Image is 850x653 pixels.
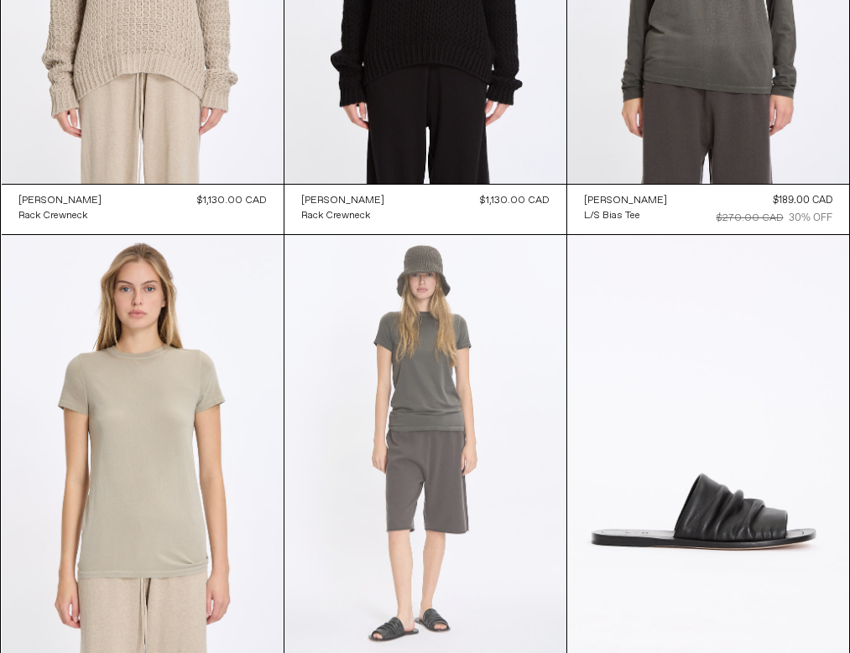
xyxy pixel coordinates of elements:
div: $270.00 CAD [717,211,784,226]
div: [PERSON_NAME] [301,194,384,208]
a: L/S Bias Tee [584,208,667,223]
div: $1,130.00 CAD [197,193,267,208]
a: [PERSON_NAME] [18,193,102,208]
a: [PERSON_NAME] [301,193,384,208]
div: Rack Crewneck [301,209,370,223]
div: L/S Bias Tee [584,209,640,223]
div: $1,130.00 CAD [480,193,550,208]
a: Rack Crewneck [301,208,384,223]
a: Rack Crewneck [18,208,102,223]
div: $189.00 CAD [773,193,832,208]
div: [PERSON_NAME] [584,194,667,208]
div: Rack Crewneck [18,209,87,223]
a: [PERSON_NAME] [584,193,667,208]
div: 30% OFF [789,211,832,226]
div: [PERSON_NAME] [18,194,102,208]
